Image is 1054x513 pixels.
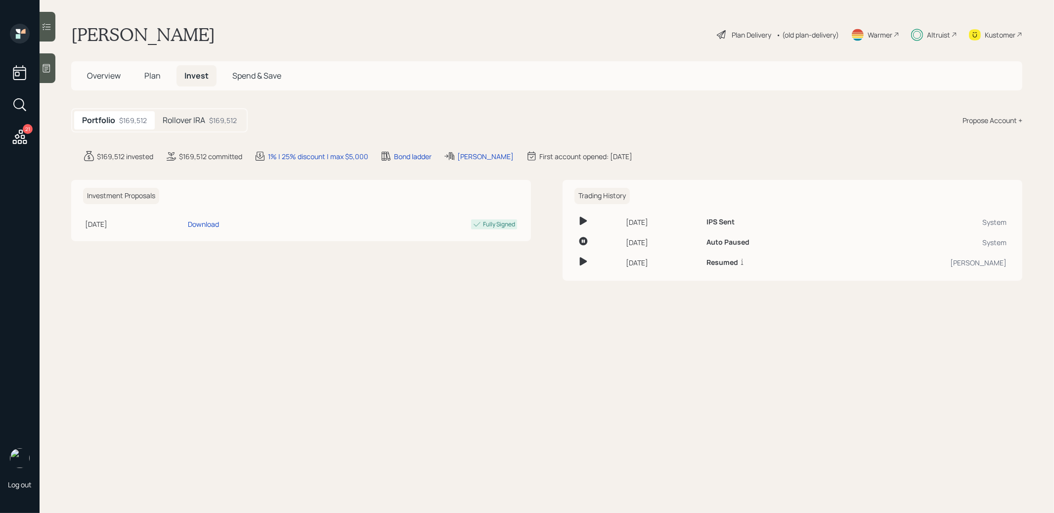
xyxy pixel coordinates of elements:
div: $169,512 invested [97,151,153,162]
img: treva-nostdahl-headshot.png [10,448,30,468]
div: System [843,237,1007,248]
h6: Investment Proposals [83,188,159,204]
div: Kustomer [985,30,1015,40]
h6: Trading History [574,188,630,204]
div: System [843,217,1007,227]
div: [PERSON_NAME] [843,257,1007,268]
div: [DATE] [626,217,699,227]
div: Fully Signed [483,220,515,229]
h5: Portfolio [82,116,115,125]
div: 21 [23,124,33,134]
div: Altruist [927,30,950,40]
div: Bond ladder [394,151,432,162]
div: [DATE] [85,219,184,229]
div: Plan Delivery [732,30,771,40]
span: Overview [87,70,121,81]
div: Warmer [868,30,892,40]
span: Plan [144,70,161,81]
div: • (old plan-delivery) [776,30,839,40]
div: Propose Account + [963,115,1022,126]
div: Log out [8,480,32,489]
h6: Resumed [706,258,738,267]
div: $169,512 [119,115,147,126]
div: [PERSON_NAME] [457,151,514,162]
div: [DATE] [626,257,699,268]
div: $169,512 [209,115,237,126]
div: Download [188,219,219,229]
span: Spend & Save [232,70,281,81]
h1: [PERSON_NAME] [71,24,215,45]
h5: Rollover IRA [163,116,205,125]
span: Invest [184,70,209,81]
div: 1% | 25% discount | max $5,000 [268,151,368,162]
div: $169,512 committed [179,151,242,162]
div: [DATE] [626,237,699,248]
h6: Auto Paused [706,238,749,247]
h6: IPS Sent [706,218,735,226]
div: First account opened: [DATE] [539,151,632,162]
